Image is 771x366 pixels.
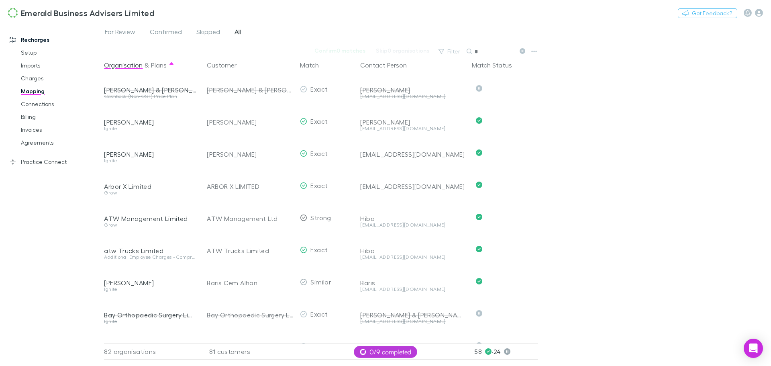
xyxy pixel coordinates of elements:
span: Exact [310,310,328,318]
div: [PERSON_NAME] [360,343,465,351]
svg: Confirmed [476,246,482,252]
a: Recharges [2,33,108,46]
div: [EMAIL_ADDRESS][DOMAIN_NAME] [360,255,465,260]
a: Billing [13,110,108,123]
div: [PERSON_NAME] [104,118,197,126]
button: Filter [434,47,465,56]
a: Mapping [13,85,108,98]
span: Exact [310,342,328,350]
span: Exact [310,149,328,157]
div: Ignite [104,287,197,292]
div: Bay Property Services Limited [104,343,197,351]
div: Bay Orthopaedic Surgery Limited [207,299,294,331]
div: ATW Management Ltd [207,202,294,235]
div: [PERSON_NAME] & [PERSON_NAME] [360,311,465,319]
svg: Confirmed [476,149,482,156]
a: Imports [13,59,108,72]
svg: Skipped [476,85,482,92]
a: Connections [13,98,108,110]
img: Emerald Business Advisers Limited's Logo [8,8,18,18]
div: Hiba [360,247,465,255]
span: Exact [310,117,328,125]
div: Ignite [104,126,197,131]
a: Charges [13,72,108,85]
svg: Confirmed [476,214,482,220]
div: Cashbook (Non-GST) Price Plan [104,94,197,99]
button: Plans [151,57,167,73]
a: Agreements [13,136,108,149]
div: Grow [104,190,197,195]
a: Setup [13,46,108,59]
div: 81 customers [200,344,297,360]
div: [PERSON_NAME] & [PERSON_NAME] [207,74,294,106]
button: Contact Person [360,57,416,73]
span: For Review [105,28,135,38]
svg: Confirmed [476,182,482,188]
button: Customer [207,57,246,73]
div: [PERSON_NAME] [360,86,465,94]
p: 58 · 24 [474,344,538,359]
span: All [235,28,241,38]
div: ATW Trucks Limited [207,235,294,267]
div: [EMAIL_ADDRESS][DOMAIN_NAME] [360,319,465,324]
div: Ignite [104,319,197,324]
a: Invoices [13,123,108,136]
svg: Confirmed [476,278,482,284]
div: ATW Management Limited [104,215,197,223]
svg: Confirmed [476,117,482,124]
div: Bay Orthopaedic Surgery Limited [104,311,197,319]
div: atw Trucks Limited [104,247,197,255]
div: [EMAIL_ADDRESS][DOMAIN_NAME] [360,223,465,227]
button: Confirm0 matches [309,46,371,55]
div: [EMAIL_ADDRESS][DOMAIN_NAME] [360,287,465,292]
button: Match [300,57,328,73]
div: Arbor X Limited [104,182,197,190]
span: Exact [310,182,328,189]
button: Got Feedback? [678,8,737,18]
div: [PERSON_NAME] & [PERSON_NAME] [104,86,197,94]
div: ARBOR X LIMITED [207,170,294,202]
div: [PERSON_NAME] [104,279,197,287]
div: & [104,57,197,73]
div: Ignite [104,158,197,163]
span: Strong [310,214,331,221]
span: Confirmed [150,28,182,38]
div: [PERSON_NAME] [360,118,465,126]
svg: Skipped [476,342,482,349]
svg: Skipped [476,310,482,317]
div: [EMAIL_ADDRESS][DOMAIN_NAME] [360,94,465,99]
a: Emerald Business Advisers Limited [3,3,159,22]
div: Baris Cem Alhan [207,267,294,299]
h3: Emerald Business Advisers Limited [21,8,154,18]
div: 82 organisations [104,344,200,360]
div: Grow [104,223,197,227]
span: Skipped [196,28,220,38]
div: Baris [360,279,465,287]
div: [EMAIL_ADDRESS][DOMAIN_NAME] [360,150,465,158]
span: Exact [310,85,328,93]
button: Match Status [472,57,522,73]
div: Additional Employee Charges • Comprehensive [104,255,197,260]
div: [PERSON_NAME] [207,138,294,170]
div: Hiba [360,215,465,223]
div: [PERSON_NAME] [104,150,197,158]
span: Similar [310,278,331,286]
div: [EMAIL_ADDRESS][DOMAIN_NAME] [360,182,465,190]
div: [EMAIL_ADDRESS][DOMAIN_NAME] [360,126,465,131]
div: [PERSON_NAME] [207,106,294,138]
button: Organisation [104,57,143,73]
div: Bay Property Services Limited [207,331,294,363]
span: Exact [310,246,328,254]
button: Skip0 organisations [371,46,434,55]
a: Practice Connect [2,155,108,168]
div: Open Intercom Messenger [744,339,763,358]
